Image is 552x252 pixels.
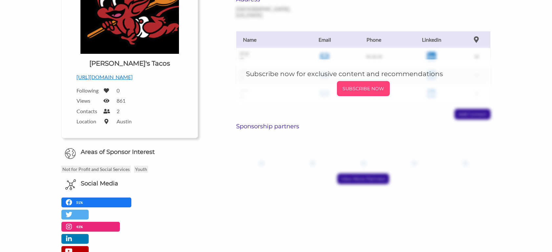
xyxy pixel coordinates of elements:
[134,166,148,173] p: Youth
[302,31,347,48] th: Email
[65,148,76,159] img: Globe Icon
[81,179,118,188] h6: Social Media
[246,81,481,96] a: SUBSCRIBE NOW
[117,118,132,124] label: Austin
[117,87,120,94] label: 0
[347,31,401,48] th: Phone
[236,123,491,130] h6: Sponsorship partners
[117,97,125,104] label: 861
[236,31,302,48] th: Name
[77,73,183,81] p: [URL][DOMAIN_NAME]
[56,148,203,156] h6: Areas of Sponsor Interest
[401,31,463,48] th: Linkedin
[340,84,387,94] p: SUBSCRIBE NOW
[77,87,99,94] label: Following
[77,97,99,104] label: Views
[117,108,120,114] label: 2
[76,224,84,230] p: 43%
[77,108,99,114] label: Contacts
[76,199,84,206] p: 51%
[246,69,481,78] h5: Subscribe now for exclusive content and recommendations
[77,118,99,124] label: Location
[61,166,131,173] p: Not for Profit and Social Services
[65,179,76,190] img: Social Media Icon
[89,59,170,68] h1: [PERSON_NAME]'s Tacos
